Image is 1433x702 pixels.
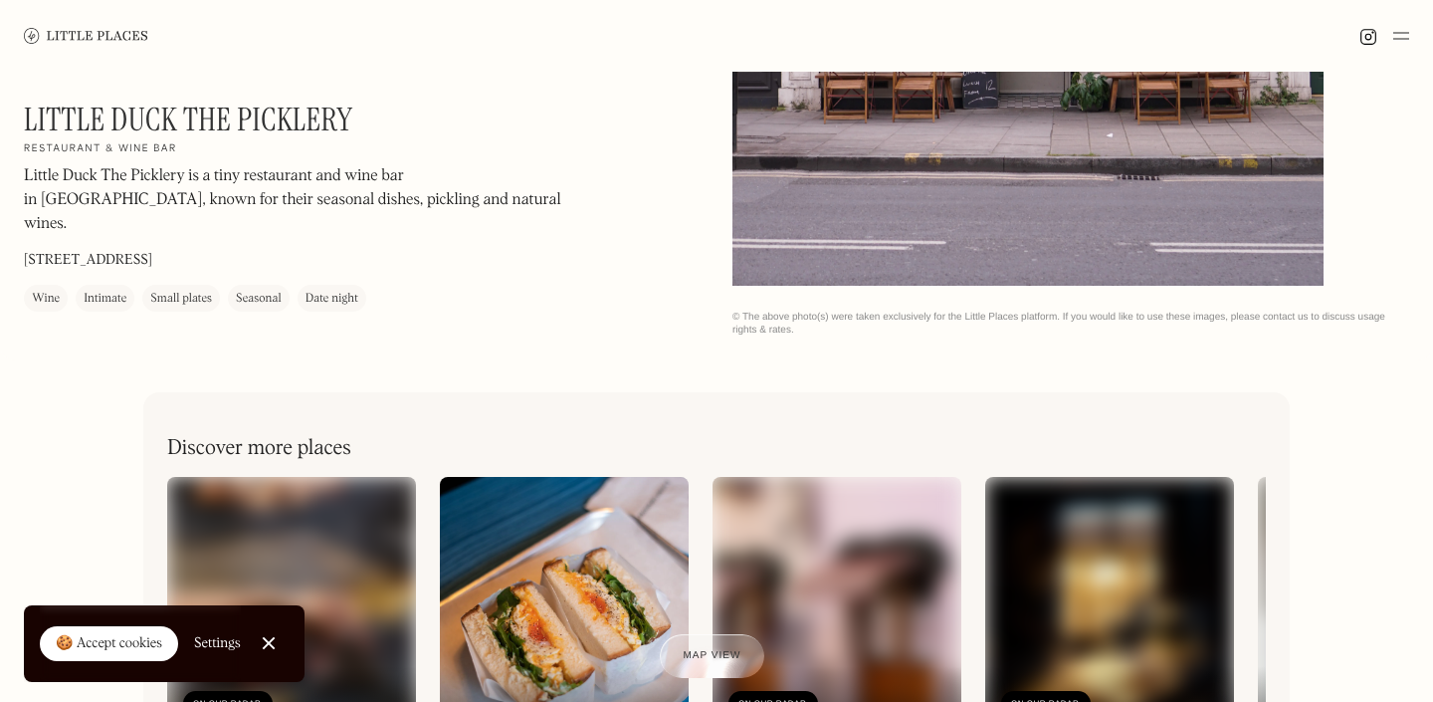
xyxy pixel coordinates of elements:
[684,650,741,661] span: Map view
[24,143,177,157] h2: Restaurant & wine bar
[56,634,162,654] div: 🍪 Accept cookies
[249,623,289,663] a: Close Cookie Popup
[84,290,126,310] div: Intimate
[660,634,765,678] a: Map view
[24,251,152,272] p: [STREET_ADDRESS]
[32,290,60,310] div: Wine
[40,626,178,662] a: 🍪 Accept cookies
[150,290,212,310] div: Small plates
[24,165,561,237] p: Little Duck The Picklery is a tiny restaurant and wine bar in [GEOGRAPHIC_DATA], known for their ...
[167,436,351,461] h2: Discover more places
[236,290,282,310] div: Seasonal
[268,643,269,644] div: Close Cookie Popup
[194,621,241,666] a: Settings
[24,101,352,138] h1: Little Duck The Picklery
[194,636,241,650] div: Settings
[306,290,358,310] div: Date night
[732,311,1409,337] div: © The above photo(s) were taken exclusively for the Little Places platform. If you would like to ...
